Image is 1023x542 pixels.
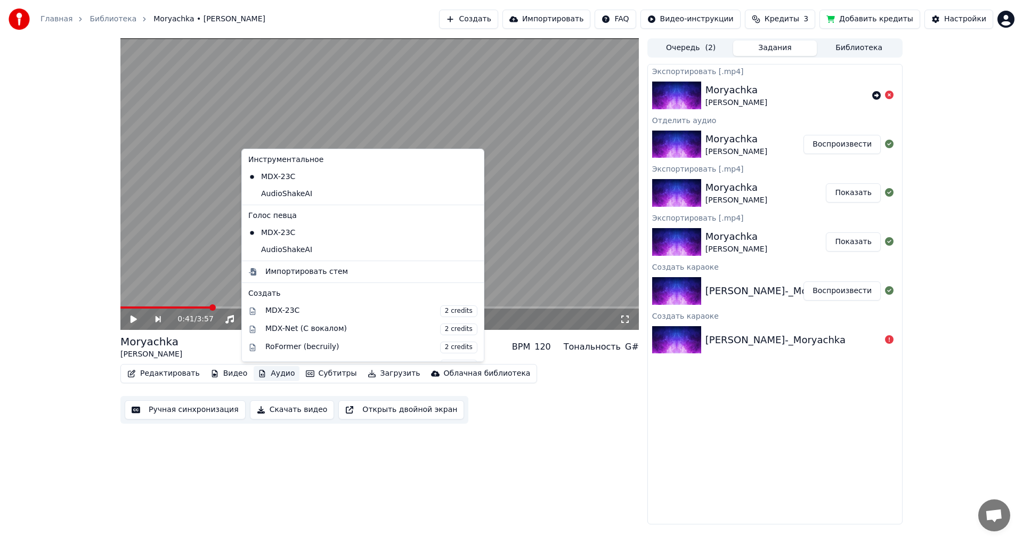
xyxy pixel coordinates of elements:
[206,366,252,381] button: Видео
[705,147,767,157] div: [PERSON_NAME]
[120,349,182,360] div: [PERSON_NAME]
[705,98,767,108] div: [PERSON_NAME]
[440,342,477,353] span: 2 credits
[440,360,477,371] span: 2 credits
[265,266,348,277] div: Импортировать стем
[440,305,477,317] span: 2 credits
[248,288,477,299] div: Создать
[338,400,464,419] button: Открыть двойной экран
[705,43,716,53] span: ( 2 )
[705,229,767,244] div: Moryachka
[123,366,204,381] button: Редактировать
[444,368,531,379] div: Облачная библиотека
[648,211,902,224] div: Экспортировать [.mp4]
[648,64,902,77] div: Экспортировать [.mp4]
[826,232,881,252] button: Показать
[439,10,498,29] button: Создать
[534,341,551,353] div: 120
[244,207,482,224] div: Голос певца
[564,341,621,353] div: Тональность
[244,168,466,185] div: MDX-23C
[649,41,733,56] button: Очередь
[265,342,477,353] div: RoFormer (becruily)
[924,10,993,29] button: Настройки
[244,151,482,168] div: Инструментальное
[265,305,477,317] div: MDX-23C
[765,14,799,25] span: Кредиты
[244,185,466,203] div: AudioShakeAI
[640,10,741,29] button: Видео-инструкции
[745,10,815,29] button: Кредиты3
[244,241,466,258] div: AudioShakeAI
[648,162,902,175] div: Экспортировать [.mp4]
[705,195,767,206] div: [PERSON_NAME]
[244,224,466,241] div: MDX-23C
[819,10,920,29] button: Добавить кредиты
[595,10,636,29] button: FAQ
[648,309,902,322] div: Создать караоке
[826,183,881,203] button: Показать
[197,314,213,325] span: 3:57
[265,323,477,335] div: MDX-Net (С вокалом)
[153,14,265,25] span: Moryachka • [PERSON_NAME]
[978,499,1010,531] div: Открытый чат
[944,14,986,25] div: Настройки
[705,244,767,255] div: [PERSON_NAME]
[648,114,902,126] div: Отделить аудио
[40,14,72,25] a: Главная
[705,180,767,195] div: Moryachka
[803,135,881,154] button: Воспроизвести
[705,132,767,147] div: Moryachka
[648,260,902,273] div: Создать караоке
[803,281,881,301] button: Воспроизвести
[705,333,846,347] div: [PERSON_NAME]-_Moryachka
[177,314,203,325] div: /
[512,341,530,353] div: BPM
[40,14,265,25] nav: breadcrumb
[90,14,136,25] a: Библиотека
[817,41,901,56] button: Библиотека
[265,360,477,371] div: RoFormer (instv7_gabox)
[302,366,361,381] button: Субтитры
[733,41,817,56] button: Задания
[254,366,299,381] button: Аудио
[705,83,767,98] div: Moryachka
[803,14,808,25] span: 3
[125,400,246,419] button: Ручная синхронизация
[120,334,182,349] div: Moryachka
[705,284,846,298] div: [PERSON_NAME]-_Moryachka
[177,314,194,325] span: 0:41
[440,323,477,335] span: 2 credits
[625,341,639,353] div: G#
[502,10,591,29] button: Импортировать
[9,9,30,30] img: youka
[363,366,425,381] button: Загрузить
[250,400,335,419] button: Скачать видео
